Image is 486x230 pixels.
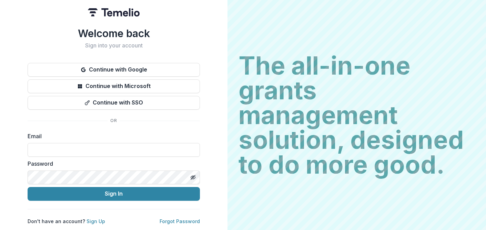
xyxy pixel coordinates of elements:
[28,27,200,40] h1: Welcome back
[160,218,200,224] a: Forgot Password
[28,96,200,110] button: Continue with SSO
[188,172,199,183] button: Toggle password visibility
[28,187,200,201] button: Sign In
[28,132,196,140] label: Email
[28,160,196,168] label: Password
[28,218,105,225] p: Don't have an account?
[28,42,200,49] h2: Sign into your account
[28,63,200,77] button: Continue with Google
[28,79,200,93] button: Continue with Microsoft
[88,8,140,17] img: Temelio
[87,218,105,224] a: Sign Up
